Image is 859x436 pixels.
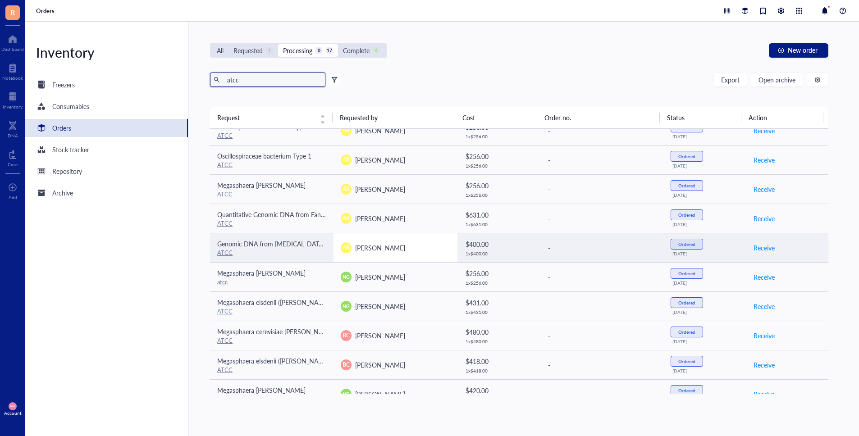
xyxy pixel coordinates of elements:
[753,358,775,372] button: Receive
[548,301,656,311] div: -
[265,47,273,54] div: 1
[678,124,695,130] div: Ordered
[217,113,315,123] span: Request
[672,222,739,227] div: [DATE]
[217,386,306,395] span: Megasphaera [PERSON_NAME]
[713,73,747,87] button: Export
[678,183,695,188] div: Ordered
[672,339,739,344] div: [DATE]
[540,174,663,204] td: -
[217,248,233,257] a: ATCC
[548,126,656,136] div: -
[548,331,656,341] div: -
[540,291,663,321] td: -
[753,328,775,343] button: Receive
[754,184,775,194] span: Receive
[355,360,405,369] span: [PERSON_NAME]
[25,141,188,159] a: Stock tracker
[217,365,233,374] a: ATCC
[325,47,333,54] div: 17
[455,107,537,128] th: Cost
[355,185,405,194] span: [PERSON_NAME]
[753,182,775,196] button: Receive
[333,107,455,128] th: Requested by
[672,163,739,168] div: [DATE]
[343,391,350,398] span: NG
[217,268,306,277] span: Megasphaera [PERSON_NAME]
[753,211,775,226] button: Receive
[466,309,533,315] div: 1 x $ 431.00
[537,107,660,128] th: Order no.
[25,162,188,180] a: Repository
[217,336,233,345] a: ATCC
[217,239,358,248] span: Genomic DNA from [MEDICAL_DATA] strain 5090
[466,181,533,191] div: $ 256.00
[8,162,18,167] div: Core
[540,233,663,262] td: -
[25,76,188,94] a: Freezers
[466,163,533,168] div: 1 x $ 256.00
[466,134,533,139] div: 1 x $ 256.00
[343,361,350,369] span: BC
[355,243,405,252] span: [PERSON_NAME]
[8,147,18,167] a: Core
[355,331,405,340] span: [PERSON_NAME]
[1,32,24,52] a: Dashboard
[754,213,775,223] span: Receive
[754,243,775,253] span: Receive
[672,280,739,286] div: [DATE]
[753,123,775,138] button: Receive
[217,327,398,336] span: Megasphaera cerevisiae [PERSON_NAME] and [PERSON_NAME]
[217,160,233,169] a: ATCC
[678,241,695,247] div: Ordered
[672,192,739,198] div: [DATE]
[36,7,56,15] a: Orders
[355,390,405,399] span: [PERSON_NAME]
[678,271,695,276] div: Ordered
[315,47,323,54] div: 0
[754,301,775,311] span: Receive
[52,101,89,111] div: Consumables
[355,126,405,135] span: [PERSON_NAME]
[355,272,405,282] span: [PERSON_NAME]
[540,350,663,379] td: -
[540,116,663,145] td: -
[8,133,18,138] div: DNA
[466,298,533,308] div: $ 431.00
[753,153,775,167] button: Receive
[233,45,263,55] div: Requested
[355,155,405,164] span: [PERSON_NAME]
[540,145,663,174] td: -
[753,387,775,401] button: Receive
[660,107,741,128] th: Status
[754,126,775,136] span: Receive
[52,145,89,154] div: Stock tracker
[372,47,380,54] div: 4
[210,107,333,128] th: Request
[1,46,24,52] div: Dashboard
[672,368,739,373] div: [DATE]
[753,270,775,284] button: Receive
[540,379,663,409] td: -
[343,273,350,281] span: NG
[548,360,656,370] div: -
[343,185,350,193] span: AR
[466,386,533,395] div: $ 420.00
[466,210,533,220] div: $ 631.00
[678,212,695,218] div: Ordered
[52,123,71,133] div: Orders
[769,43,828,58] button: New order
[343,244,350,252] span: AR
[540,204,663,233] td: -
[217,131,233,140] a: ATCC
[217,219,233,227] a: ATCC
[343,127,350,135] span: AR
[466,151,533,161] div: $ 256.00
[9,195,17,200] div: Add
[343,332,350,340] span: BC
[25,43,188,61] div: Inventory
[355,302,405,311] span: [PERSON_NAME]
[3,104,23,109] div: Inventory
[540,321,663,350] td: -
[672,134,739,139] div: [DATE]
